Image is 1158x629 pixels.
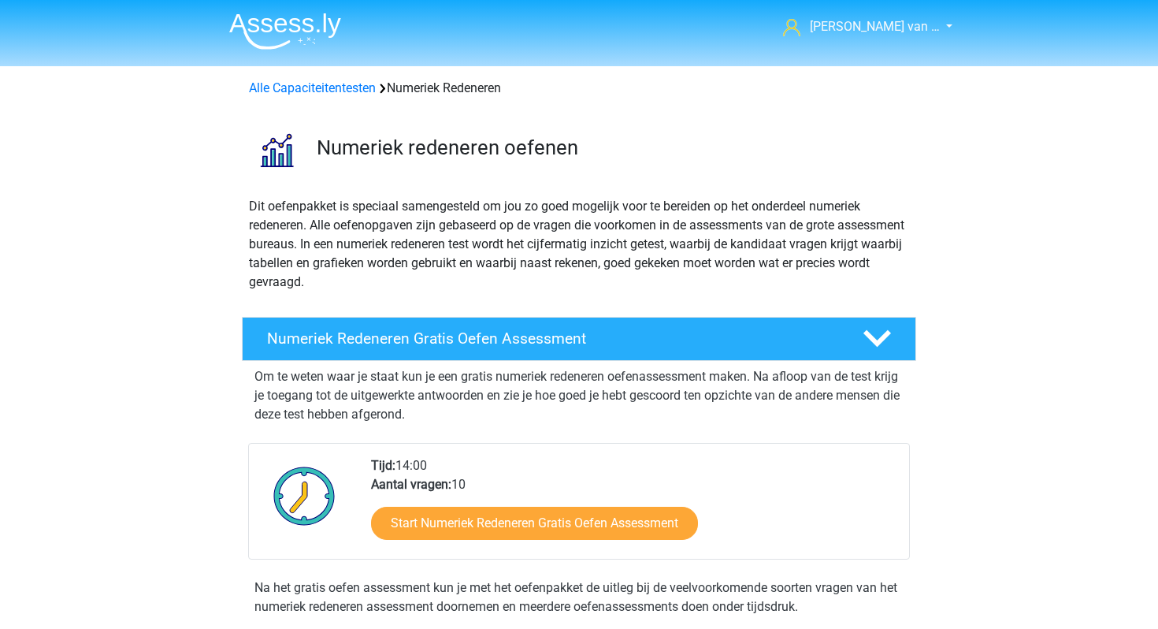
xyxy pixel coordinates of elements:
div: 14:00 10 [359,456,908,559]
div: Na het gratis oefen assessment kun je met het oefenpakket de uitleg bij de veelvoorkomende soorte... [248,579,910,616]
a: Start Numeriek Redeneren Gratis Oefen Assessment [371,507,698,540]
p: Dit oefenpakket is speciaal samengesteld om jou zo goed mogelijk voor te bereiden op het onderdee... [249,197,909,292]
h4: Numeriek Redeneren Gratis Oefen Assessment [267,329,837,348]
p: Om te weten waar je staat kun je een gratis numeriek redeneren oefenassessment maken. Na afloop v... [254,367,904,424]
a: [PERSON_NAME] van … [777,17,941,36]
h3: Numeriek redeneren oefenen [317,136,904,160]
img: Klok [265,456,344,535]
img: numeriek redeneren [243,117,310,184]
span: [PERSON_NAME] van … [810,19,940,34]
a: Numeriek Redeneren Gratis Oefen Assessment [236,317,922,361]
img: Assessly [229,13,341,50]
a: Alle Capaciteitentesten [249,80,376,95]
b: Aantal vragen: [371,477,451,492]
div: Numeriek Redeneren [243,79,915,98]
b: Tijd: [371,458,395,473]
